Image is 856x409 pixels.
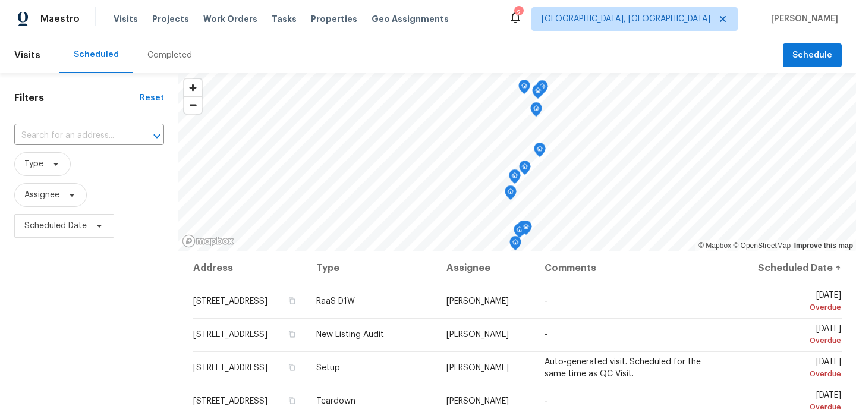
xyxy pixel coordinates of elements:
div: Overdue [739,301,841,313]
span: [DATE] [739,325,841,347]
button: Copy Address [287,362,297,373]
button: Zoom in [184,79,202,96]
span: Type [24,158,43,170]
span: [PERSON_NAME] [446,397,509,405]
span: [STREET_ADDRESS] [193,364,267,372]
button: Copy Address [287,295,297,306]
div: Map marker [519,161,531,179]
span: [DATE] [739,358,841,380]
span: Work Orders [203,13,257,25]
span: Visits [14,42,40,68]
a: Mapbox [698,241,731,250]
span: Schedule [792,48,832,63]
span: [PERSON_NAME] [766,13,838,25]
span: [STREET_ADDRESS] [193,331,267,339]
span: Maestro [40,13,80,25]
span: - [545,331,547,339]
a: Improve this map [794,241,853,250]
button: Zoom out [184,96,202,114]
button: Schedule [783,43,842,68]
span: Scheduled Date [24,220,87,232]
th: Assignee [437,251,535,285]
span: Zoom out [184,97,202,114]
span: Geo Assignments [372,13,449,25]
div: Map marker [520,221,532,239]
span: RaaS D1W [316,297,355,306]
span: [STREET_ADDRESS] [193,397,267,405]
th: Type [307,251,437,285]
span: [GEOGRAPHIC_DATA], [GEOGRAPHIC_DATA] [542,13,710,25]
button: Copy Address [287,395,297,406]
div: Reset [140,92,164,104]
span: [PERSON_NAME] [446,331,509,339]
span: Tasks [272,15,297,23]
div: Map marker [532,84,544,103]
div: Overdue [739,335,841,347]
div: Completed [147,49,192,61]
div: Map marker [509,236,521,254]
span: Auto-generated visit. Scheduled for the same time as QC Visit. [545,358,701,378]
canvas: Map [178,73,856,251]
span: [DATE] [739,291,841,313]
span: [PERSON_NAME] [446,297,509,306]
button: Copy Address [287,329,297,339]
div: 2 [514,7,523,19]
div: Overdue [739,368,841,380]
span: - [545,397,547,405]
span: [STREET_ADDRESS] [193,297,267,306]
span: Assignee [24,189,59,201]
span: Visits [114,13,138,25]
div: Map marker [534,143,546,161]
input: Search for an address... [14,127,131,145]
a: Mapbox homepage [182,234,234,248]
span: Setup [316,364,340,372]
span: - [545,297,547,306]
th: Address [193,251,307,285]
div: Map marker [505,185,517,204]
h1: Filters [14,92,140,104]
div: Map marker [536,80,548,99]
span: Properties [311,13,357,25]
div: Map marker [530,102,542,121]
span: Teardown [316,397,355,405]
div: Scheduled [74,49,119,61]
th: Scheduled Date ↑ [729,251,842,285]
span: Projects [152,13,189,25]
span: New Listing Audit [316,331,384,339]
div: Map marker [514,224,525,242]
div: Map marker [509,169,521,188]
span: [PERSON_NAME] [446,364,509,372]
button: Open [149,128,165,144]
div: Map marker [518,80,530,98]
th: Comments [535,251,730,285]
a: OpenStreetMap [733,241,791,250]
div: Map marker [517,221,529,239]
